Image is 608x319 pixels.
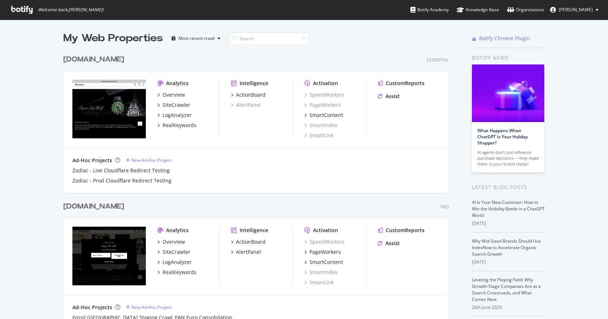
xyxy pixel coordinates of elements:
[559,7,593,13] span: Elena Tylaweny Tuseo
[304,279,334,286] a: SmartLink
[304,91,345,98] a: SpeedWorkers
[157,122,197,129] a: RealKeywords
[162,122,197,129] div: RealKeywords
[166,227,189,234] div: Analytics
[304,259,343,266] a: SmartContent
[157,259,192,266] a: LogAnalyzer
[166,80,189,87] div: Analytics
[472,259,545,265] div: [DATE]
[157,269,197,276] a: RealKeywords
[472,183,545,191] div: Latest Blog Posts
[131,304,172,310] div: New Ad-Hoc Project
[63,201,127,212] a: [DOMAIN_NAME]
[157,248,190,256] a: SiteCrawler
[126,304,172,310] a: New Ad-Hoc Project
[472,238,541,257] a: Why Mid-Sized Brands Should Use IndexNow to Accelerate Organic Search Growth
[378,227,425,234] a: CustomReports
[477,150,539,167] div: AI agents don’t just influence purchase decisions — they make them. Is your brand ready?
[472,199,545,218] a: AI Is Your New Customer: How to Win the Visibility Battle in a ChatGPT World
[157,101,190,109] a: SiteCrawler
[72,167,170,174] a: Zodiac - Live Cloudflare Redirect Testing
[385,240,400,247] div: Assist
[72,177,172,184] a: Zodiac - Prod Cloudflare Redirect Testing
[304,269,337,276] a: SmartIndex
[72,227,146,285] img: Fossil.com
[162,259,192,266] div: LogAnalyzer
[178,36,215,41] div: Most recent crawl
[385,93,400,100] div: Assist
[386,80,425,87] div: CustomReports
[378,93,400,100] a: Assist
[231,101,261,109] a: AlertPanel
[472,304,545,311] div: 26th June 2025
[472,64,544,122] img: What Happens When ChatGPT Is Your Holiday Shopper?
[304,122,337,129] a: SmartIndex
[472,35,530,42] a: Botify Chrome Plugin
[63,31,163,46] div: My Web Properties
[386,227,425,234] div: CustomReports
[229,32,309,45] input: Search
[309,259,343,266] div: SmartContent
[472,54,545,62] div: Botify news
[72,304,112,311] div: Ad-Hoc Projects
[309,248,341,256] div: PageWorkers
[236,238,266,245] div: ActionBoard
[304,238,345,245] a: SpeedWorkers
[240,80,268,87] div: Intelligence
[440,204,449,210] div: Pro
[162,91,185,98] div: Overview
[162,112,192,119] div: LogAnalyzer
[157,91,185,98] a: Overview
[507,6,544,13] div: Organizations
[309,112,343,119] div: SmartContent
[157,238,185,245] a: Overview
[236,248,261,256] div: AlertPanel
[63,54,127,65] a: [DOMAIN_NAME]
[240,227,268,234] div: Intelligence
[162,101,190,109] div: SiteCrawler
[126,157,172,163] a: New Ad-Hoc Project
[479,35,530,42] div: Botify Chrome Plugin
[427,57,449,63] div: Essential
[63,54,124,65] div: [DOMAIN_NAME]
[157,112,192,119] a: LogAnalyzer
[410,6,449,13] div: Botify Academy
[231,238,266,245] a: ActionBoard
[162,248,190,256] div: SiteCrawler
[378,80,425,87] a: CustomReports
[63,201,124,212] div: [DOMAIN_NAME]
[38,7,104,13] span: Welcome back, [PERSON_NAME] !
[72,80,146,138] img: Zodiacwatches.com
[457,6,499,13] div: Knowledge Base
[304,132,334,139] a: SmartLink
[131,157,172,163] div: New Ad-Hoc Project
[162,238,185,245] div: Overview
[477,127,528,146] a: What Happens When ChatGPT Is Your Holiday Shopper?
[472,277,541,302] a: Leveling the Playing Field: Why Growth-Stage Companies Are at a Search Crossroads, and What Comes...
[169,33,223,44] button: Most recent crawl
[304,101,341,109] a: PageWorkers
[304,248,341,256] a: PageWorkers
[72,157,112,164] div: Ad-Hoc Projects
[378,240,400,247] a: Assist
[236,91,266,98] div: ActionBoard
[231,248,261,256] a: AlertPanel
[162,269,197,276] div: RealKeywords
[313,227,338,234] div: Activation
[472,220,545,227] div: [DATE]
[313,80,338,87] div: Activation
[304,112,343,119] a: SmartContent
[544,4,604,16] button: [PERSON_NAME]
[231,91,266,98] a: ActionBoard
